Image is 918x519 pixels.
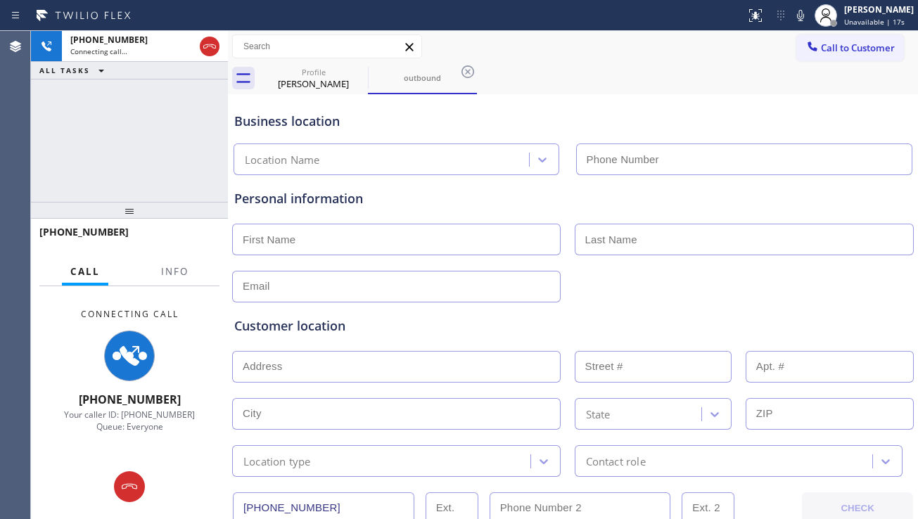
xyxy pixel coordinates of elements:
[844,17,905,27] span: Unavailable | 17s
[81,308,179,320] span: Connecting Call
[64,409,195,432] span: Your caller ID: [PHONE_NUMBER] Queue: Everyone
[114,471,145,502] button: Hang up
[260,63,366,94] div: Robert Moore
[575,224,914,255] input: Last Name
[200,37,219,56] button: Hang up
[844,4,914,15] div: [PERSON_NAME]
[821,41,895,54] span: Call to Customer
[791,6,810,25] button: Mute
[70,265,100,278] span: Call
[232,351,561,383] input: Address
[39,65,90,75] span: ALL TASKS
[586,453,646,469] div: Contact role
[796,34,904,61] button: Call to Customer
[243,453,311,469] div: Location type
[234,112,912,131] div: Business location
[369,72,476,83] div: outbound
[233,35,421,58] input: Search
[232,224,561,255] input: First Name
[746,398,914,430] input: ZIP
[260,77,366,90] div: [PERSON_NAME]
[70,34,148,46] span: [PHONE_NUMBER]
[576,143,913,175] input: Phone Number
[260,67,366,77] div: Profile
[153,258,197,286] button: Info
[39,225,129,238] span: [PHONE_NUMBER]
[70,46,127,56] span: Connecting call…
[79,392,181,407] span: [PHONE_NUMBER]
[586,406,611,422] div: State
[245,152,320,168] div: Location Name
[232,398,561,430] input: City
[575,351,732,383] input: Street #
[746,351,914,383] input: Apt. #
[62,258,108,286] button: Call
[232,271,561,302] input: Email
[234,189,912,208] div: Personal information
[161,265,189,278] span: Info
[31,62,118,79] button: ALL TASKS
[234,316,912,335] div: Customer location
